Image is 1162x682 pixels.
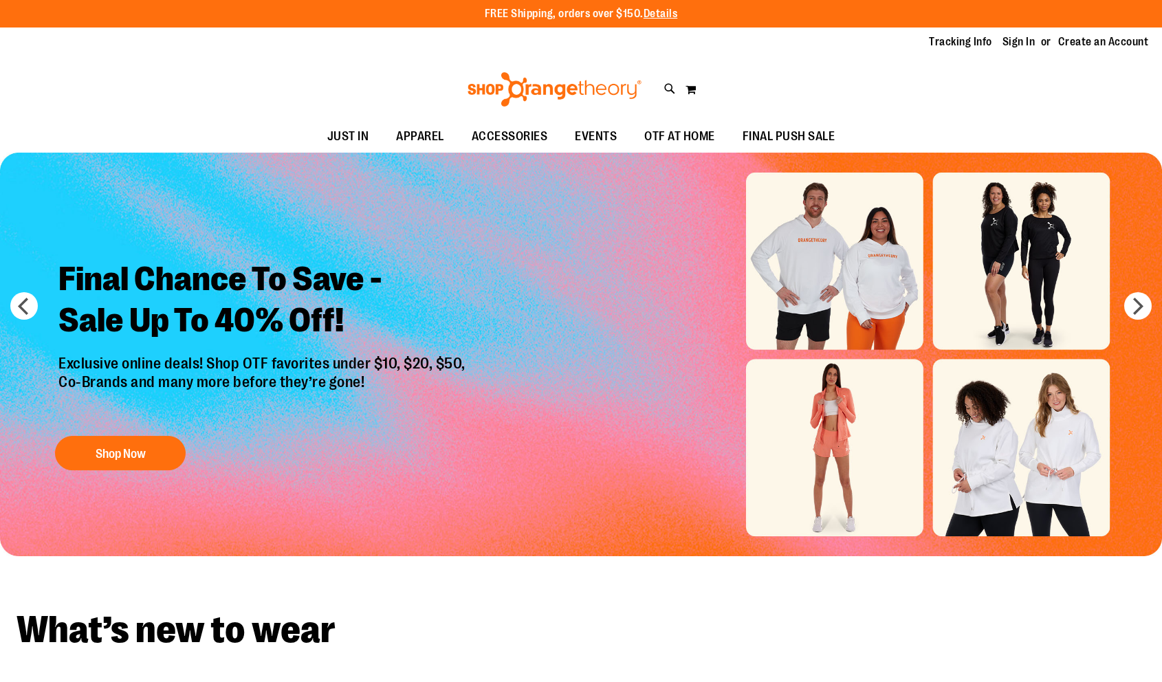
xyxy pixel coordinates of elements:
a: JUST IN [314,121,383,153]
h2: Final Chance To Save - Sale Up To 40% Off! [48,248,479,355]
a: EVENTS [561,121,631,153]
a: Details [644,8,678,20]
p: Exclusive online deals! Shop OTF favorites under $10, $20, $50, Co-Brands and many more before th... [48,355,479,422]
a: APPAREL [382,121,458,153]
span: APPAREL [396,121,444,152]
p: FREE Shipping, orders over $150. [485,6,678,22]
a: FINAL PUSH SALE [729,121,849,153]
button: next [1124,292,1152,320]
img: Shop Orangetheory [465,72,644,107]
h2: What’s new to wear [17,611,1145,649]
a: Final Chance To Save -Sale Up To 40% Off! Exclusive online deals! Shop OTF favorites under $10, $... [48,248,479,477]
a: Tracking Info [929,34,992,49]
span: EVENTS [575,121,617,152]
span: ACCESSORIES [472,121,548,152]
a: OTF AT HOME [631,121,729,153]
a: Sign In [1002,34,1035,49]
button: Shop Now [55,436,186,470]
a: ACCESSORIES [458,121,562,153]
span: OTF AT HOME [644,121,715,152]
span: JUST IN [327,121,369,152]
button: prev [10,292,38,320]
span: FINAL PUSH SALE [743,121,835,152]
a: Create an Account [1058,34,1149,49]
